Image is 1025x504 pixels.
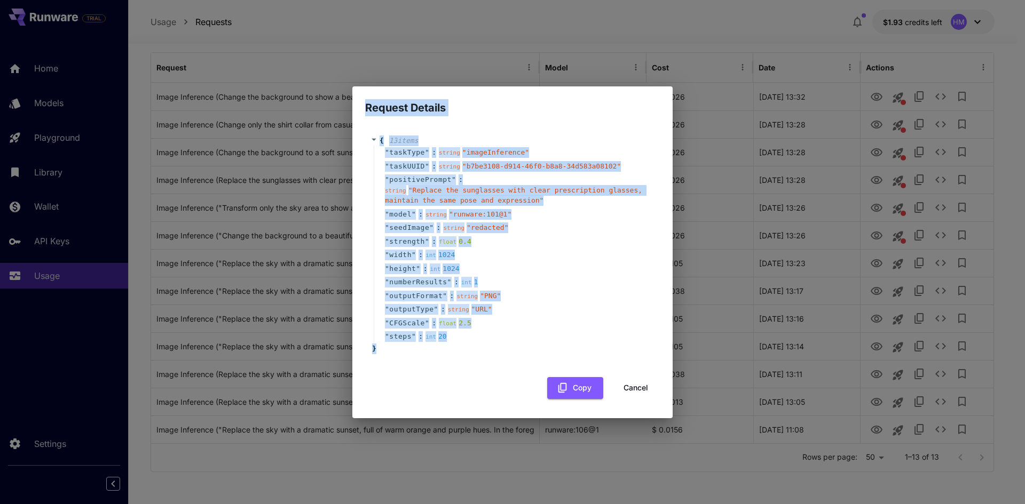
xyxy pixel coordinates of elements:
div: 20 [425,331,447,342]
span: " PNG " [480,292,501,300]
span: " redacted " [467,223,508,231]
span: " [416,265,420,273]
span: taskUUID [389,161,425,172]
span: : [432,236,436,247]
span: numberResults [389,277,447,287]
span: : [419,209,423,220]
div: 0.4 [439,236,471,247]
span: outputType [389,304,433,315]
span: float [439,238,456,245]
span: " [385,265,389,273]
span: " [385,223,389,231]
span: steps [389,331,412,342]
button: Cancel [612,377,660,399]
span: height [389,263,416,274]
span: string [448,306,469,313]
span: " [385,237,389,245]
span: float [439,320,456,327]
span: : [454,277,459,287]
span: int [425,252,436,259]
span: " imageInference " [462,148,529,156]
span: : [441,304,445,315]
span: model [389,209,412,220]
span: " [452,175,456,183]
span: " [385,278,389,286]
span: " [434,305,438,313]
span: int [430,266,440,273]
span: " [385,292,389,300]
span: " runware:101@1 " [449,210,511,218]
span: { [380,135,384,146]
span: string [385,187,406,194]
span: : [432,318,436,329]
span: int [425,333,436,340]
span: " [385,162,389,170]
span: " [412,251,416,259]
span: " [443,292,447,300]
span: " [425,162,429,170]
span: " [385,319,389,327]
span: : [450,291,454,301]
span: " Replace the sunglasses with clear prescription glasses, maintain the same pose and expression " [385,186,642,205]
span: " [447,278,452,286]
span: : [437,222,441,233]
span: " [385,332,389,340]
span: " [385,175,389,183]
span: strength [389,236,425,247]
span: : [419,331,423,342]
span: : [423,263,428,274]
div: 1024 [430,263,459,274]
span: : [432,161,436,172]
span: width [389,250,412,260]
div: 1 [461,277,478,287]
span: taskType [389,147,425,158]
span: outputFormat [389,291,443,301]
button: Copy [547,377,603,399]
span: " [385,251,389,259]
span: seedImage [389,222,429,233]
span: : [419,250,423,260]
span: " b7be3108-d914-46f0-b8a8-34d583a08102 " [462,162,621,170]
span: " [425,237,429,245]
span: string [439,149,460,156]
h2: Request Details [352,86,673,116]
span: " [412,210,416,218]
span: : [432,147,436,158]
span: " [412,332,416,340]
div: 2.5 [439,318,471,329]
span: " URL " [471,305,492,313]
span: string [456,293,478,300]
span: int [461,279,472,286]
span: string [425,211,447,218]
span: " [425,319,429,327]
span: } [370,343,376,354]
span: " [429,223,433,231]
span: CFGScale [389,318,425,329]
span: 13 item s [389,137,419,145]
span: string [439,163,460,170]
span: " [425,148,429,156]
span: " [385,305,389,313]
span: " [385,210,389,218]
span: " [385,148,389,156]
div: 1024 [425,250,455,260]
span: positivePrompt [389,174,452,185]
span: string [443,225,464,231]
span: : [459,174,463,185]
